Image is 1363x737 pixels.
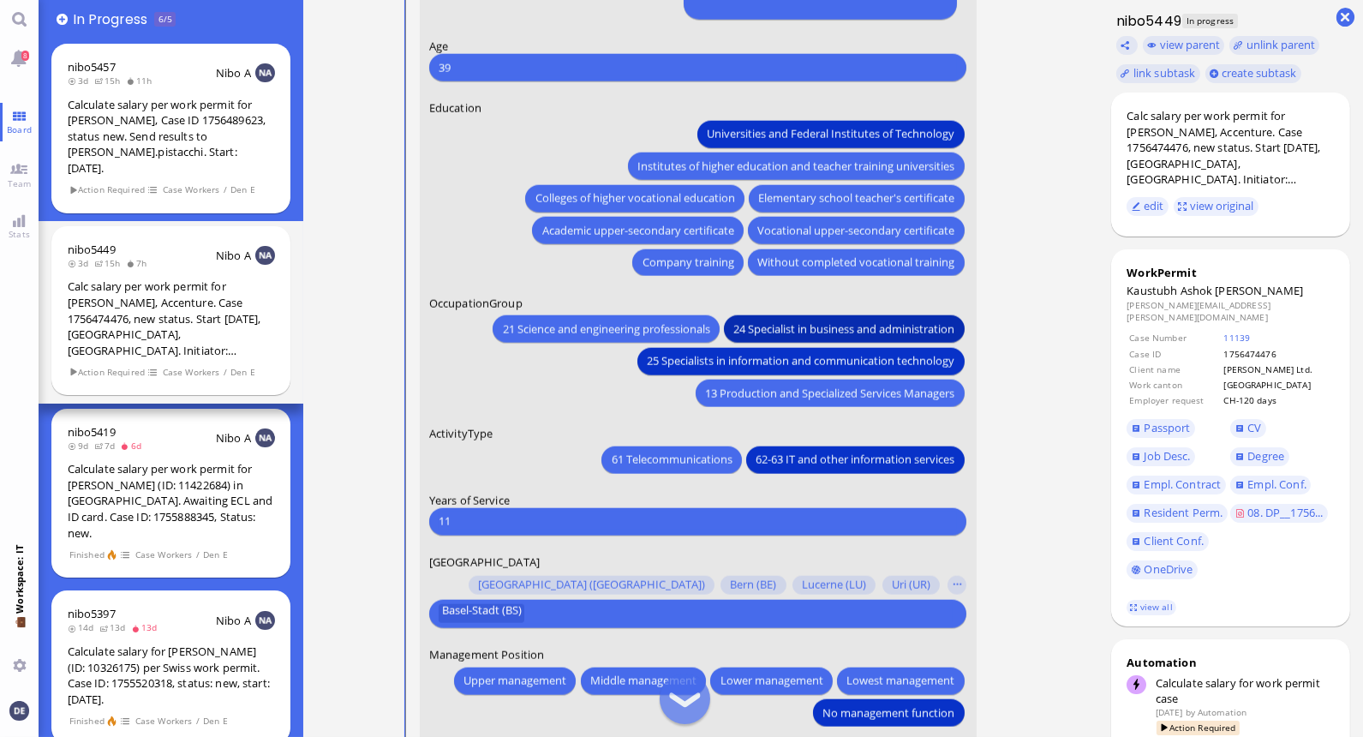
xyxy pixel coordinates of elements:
[68,97,275,177] div: Calculate salary per work permit for [PERSON_NAME], Case ID 1756489623, status new. Send results ...
[1223,363,1333,376] td: [PERSON_NAME] Ltd.
[68,257,94,269] span: 3d
[158,13,164,25] span: 6
[1127,447,1195,466] a: Job Desc.
[1127,655,1334,670] div: Automation
[230,183,255,197] span: Den E
[441,604,521,623] span: Basel-Stadt (BS)
[69,365,146,380] span: Action Required
[68,242,116,257] a: nibo5449
[748,249,964,276] button: Without completed vocational training
[203,548,229,562] span: Den E
[697,120,964,147] button: Universities and Federal Institutes of Technology
[255,611,274,630] img: NA
[223,365,228,380] span: /
[68,440,94,452] span: 9d
[1230,447,1288,466] a: Degree
[1127,265,1334,280] div: WorkPermit
[94,75,126,87] span: 15h
[1127,197,1169,216] button: edit
[757,254,954,272] span: Without completed vocational training
[428,426,493,441] span: ActivityType
[68,424,116,440] a: nibo5419
[135,714,193,728] span: Case Workers
[1145,533,1205,548] span: Client Conf.
[1223,378,1333,392] td: [GEOGRAPHIC_DATA]
[135,548,193,562] span: Case Workers
[162,365,220,380] span: Case Workers
[21,51,29,61] span: 8
[891,578,930,592] span: Uri (UR)
[68,75,94,87] span: 3d
[628,153,964,180] button: Institutes of higher education and teacher training universities
[720,576,786,595] button: Bern (BE)
[1230,476,1311,494] a: Empl. Conf.
[1247,448,1284,464] span: Degree
[99,621,131,633] span: 13d
[749,184,964,212] button: Elementary school teacher's certificate
[493,315,719,343] button: 21 Science and engineering professionals
[94,257,126,269] span: 15h
[535,189,734,207] span: Colleges of higher vocational education
[195,548,200,562] span: /
[757,221,954,239] span: Vocational upper-secondary certificate
[589,672,696,690] span: Middle management
[1215,283,1303,298] span: [PERSON_NAME]
[3,123,36,135] span: Board
[126,75,158,87] span: 11h
[1247,505,1323,520] span: 08. DP__1756...
[255,246,274,265] img: NA
[710,667,832,694] button: Lower management
[230,365,255,380] span: Den E
[68,606,116,621] a: nibo5397
[428,554,539,569] span: [GEOGRAPHIC_DATA]
[1127,504,1227,523] a: Resident Perm.
[1156,675,1335,706] div: Calculate salary for work permit case
[1247,476,1306,492] span: Empl. Conf.
[1127,283,1212,298] span: Kaustubh Ashok
[705,384,954,402] span: 13 Production and Specialized Services Managers
[525,184,744,212] button: Colleges of higher vocational education
[428,100,481,116] span: Education
[1229,36,1320,55] button: unlink parent
[822,704,954,722] span: No management function
[1127,476,1225,494] a: Empl. Contract
[1145,476,1222,492] span: Empl. Contract
[68,279,275,358] div: Calc salary per work permit for [PERSON_NAME], Accenture. Case 1756474476, new status. Start [DAT...
[1230,419,1266,438] a: CV
[120,440,146,452] span: 6d
[1128,363,1221,376] td: Client name
[1157,721,1240,735] span: Action Required
[1116,36,1139,55] button: Copy ticket nibo5449 link to clipboard
[1127,560,1198,579] a: OneDrive
[1247,420,1261,435] span: CV
[1133,65,1196,81] span: link subtask
[1145,505,1223,520] span: Resident Perm.
[541,221,733,239] span: Academic upper-secondary certificate
[846,672,954,690] span: Lowest management
[748,217,964,244] button: Vocational upper-secondary certificate
[632,249,743,276] button: Company training
[94,440,121,452] span: 7d
[69,548,105,562] span: Finished
[756,451,954,469] span: 62-63 IT and other information services
[601,446,741,473] button: 61 Telecommunications
[837,667,964,694] button: Lowest management
[73,9,153,29] span: In progress
[1198,706,1246,718] span: automation@bluelakelegal.com
[428,492,509,507] span: Years of Service
[882,576,939,595] button: Uri (UR)
[746,446,964,473] button: 62-63 IT and other information services
[216,248,251,263] span: Nibo A
[532,217,743,244] button: Academic upper-secondary certificate
[637,157,954,175] span: Institutes of higher education and teacher training universities
[1205,64,1302,83] button: create subtask
[68,59,116,75] a: nibo5457
[1145,448,1191,464] span: Job Desc.
[720,672,822,690] span: Lower management
[1127,419,1195,438] a: Passport
[647,352,954,370] span: 25 Specialists in information and communication technology
[802,578,866,592] span: Lucerne (LU)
